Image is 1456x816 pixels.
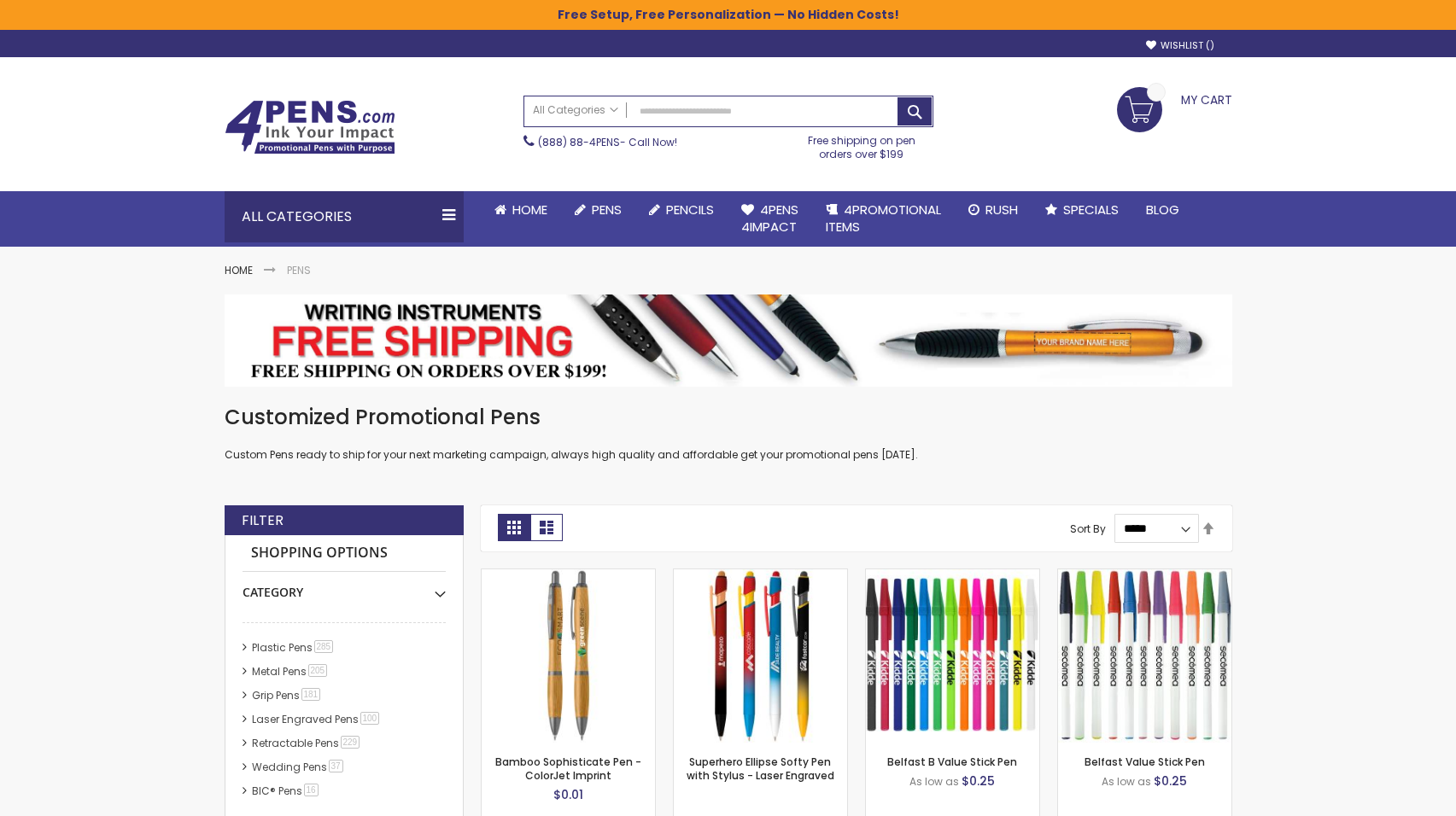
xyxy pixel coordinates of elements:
a: Belfast Value Stick Pen [1058,568,1231,583]
img: Belfast B Value Stick Pen [866,569,1039,743]
a: 4PROMOTIONALITEMS [812,191,955,247]
img: Pens [225,294,1232,387]
span: $0.25 [962,772,995,790]
a: Pencils [635,191,728,229]
span: 181 [301,688,321,701]
span: Rush [985,201,1018,219]
a: Wishlist [1146,39,1214,52]
a: Superhero Ellipse Softy Pen with Stylus - Laser Engraved [687,755,834,783]
h1: Customized Promotional Pens [225,404,1232,431]
span: 37 [329,760,343,772]
div: All Categories [225,191,464,242]
div: Free shipping on pen orders over $199 [790,127,933,161]
img: Bamboo Sophisticate Pen - ColorJet Imprint [482,569,655,743]
a: Pens [561,191,635,229]
span: Specials [1063,201,1119,219]
a: 4Pens4impact [728,191,812,247]
a: BIC® Pens16 [248,784,325,798]
label: Sort By [1070,521,1106,535]
a: Metal Pens205 [248,664,334,679]
a: Grip Pens181 [248,688,327,702]
a: Home [481,191,561,229]
a: Rush [955,191,1032,229]
a: Superhero Ellipse Softy Pen with Stylus - Laser Engraved [674,568,847,583]
strong: Shopping Options [243,535,446,572]
span: 16 [304,784,319,796]
a: Wedding Pens37 [248,760,349,774]
span: All Categories [533,103,618,117]
span: Home [512,201,547,219]
span: $0.25 [1154,772,1187,790]
span: 205 [308,664,328,677]
strong: Grid [498,514,530,541]
a: All Categories [524,96,627,125]
img: 4Pens Custom Pens and Promotional Products [225,100,395,154]
a: Specials [1032,191,1132,229]
a: Home [225,263,253,277]
strong: Pens [287,263,311,277]
a: Plastic Pens285 [248,640,340,655]
a: Retractable Pens229 [248,736,366,750]
span: Blog [1146,201,1179,219]
span: 229 [341,736,360,749]
span: - Call Now! [538,135,677,149]
a: Bamboo Sophisticate Pen - ColorJet Imprint [482,568,655,583]
strong: Filter [242,511,284,530]
div: Category [243,572,446,601]
span: 4Pens 4impact [741,201,798,236]
span: As low as [1102,774,1151,789]
a: Blog [1132,191,1193,229]
span: 4PROMOTIONAL ITEMS [826,201,941,236]
span: 285 [314,640,334,653]
span: Pencils [666,201,714,219]
img: Belfast Value Stick Pen [1058,569,1231,743]
img: Superhero Ellipse Softy Pen with Stylus - Laser Engraved [674,569,847,743]
a: (888) 88-4PENS [538,135,620,149]
a: Belfast B Value Stick Pen [866,568,1039,583]
span: $0.01 [553,786,583,803]
span: 100 [360,712,380,725]
a: Belfast Value Stick Pen [1085,755,1205,769]
a: Belfast B Value Stick Pen [887,755,1017,769]
span: Pens [592,201,622,219]
a: Laser Engraved Pens100 [248,712,386,726]
a: Bamboo Sophisticate Pen - ColorJet Imprint [495,755,641,783]
div: Custom Pens ready to ship for your next marketing campaign, always high quality and affordable ge... [225,404,1232,463]
span: As low as [909,774,959,789]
